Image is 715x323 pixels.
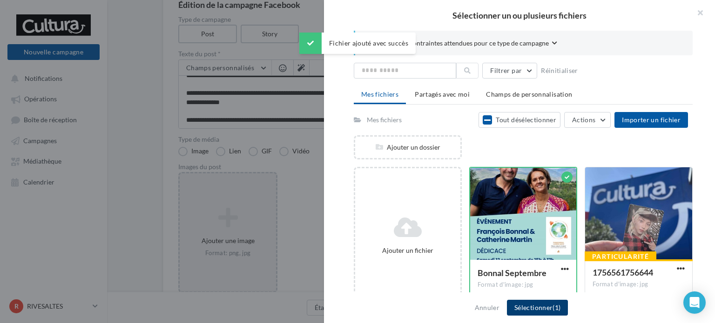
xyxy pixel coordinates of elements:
span: Bonnal Septembre [478,268,546,278]
div: Mes fichiers [367,115,402,125]
div: Particularité [585,251,656,262]
button: Consulter les contraintes attendues pour ce type de campagne [370,38,557,50]
button: Réinitialiser [537,65,582,76]
button: Sélectionner(1) [507,300,568,316]
button: Importer un fichier [614,112,688,128]
div: Open Intercom Messenger [683,291,706,314]
span: Partagés avec moi [415,90,470,98]
span: 1756561756644 [593,267,653,277]
span: Actions [572,116,595,124]
span: Mes fichiers [361,90,398,98]
button: Tout désélectionner [479,112,560,128]
h2: Sélectionner un ou plusieurs fichiers [339,11,700,20]
button: Filtrer par [482,63,537,79]
div: Format d'image: jpg [478,281,569,289]
span: Champs de personnalisation [486,90,572,98]
div: Fichier ajouté avec succès [299,33,416,54]
div: Ajouter un fichier [359,246,457,255]
span: Consulter les contraintes attendues pour ce type de campagne [370,39,549,48]
button: Annuler [471,302,503,313]
span: Importer un fichier [622,116,681,124]
span: (1) [553,303,560,311]
button: Actions [564,112,611,128]
div: Format d'image: jpg [593,280,685,289]
div: Ajouter un dossier [355,143,460,152]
